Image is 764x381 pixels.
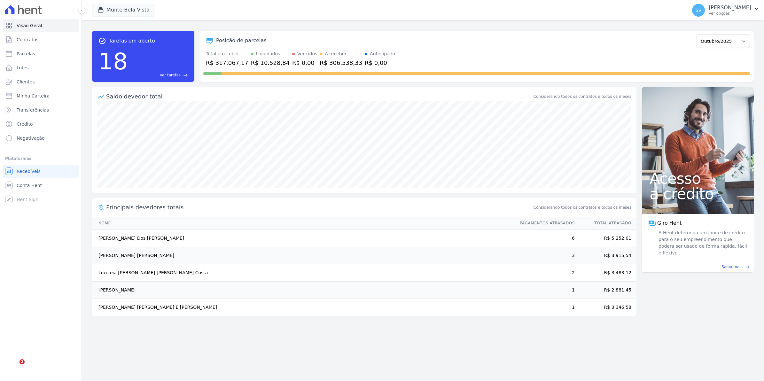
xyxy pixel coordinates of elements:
[514,217,575,230] th: Pagamentos Atrasados
[6,359,22,375] iframe: Intercom live chat
[514,282,575,299] td: 1
[92,230,514,247] td: [PERSON_NAME] Dos [PERSON_NAME]
[534,205,631,210] span: Considerando todos os contratos e todos os meses
[17,182,42,189] span: Conta Hent
[575,247,636,264] td: R$ 3.915,54
[17,107,49,113] span: Transferências
[514,299,575,316] td: 1
[575,217,636,230] th: Total Atrasado
[709,4,751,11] p: [PERSON_NAME]
[3,118,79,130] a: Crédito
[17,65,29,71] span: Lotes
[3,132,79,144] a: Negativação
[98,37,106,45] span: task_alt
[745,265,750,269] span: east
[17,121,33,127] span: Crédito
[370,51,395,57] div: Antecipado
[92,4,155,16] button: Munte Bela Vista
[650,171,746,186] span: Acesso
[17,168,41,175] span: Recebíveis
[130,72,188,78] a: Ver tarefas east
[19,359,25,364] span: 2
[646,264,750,270] a: Saiba mais east
[3,61,79,74] a: Lotes
[160,72,181,78] span: Ver tarefas
[3,75,79,88] a: Clientes
[650,186,746,201] span: a crédito
[251,58,290,67] div: R$ 10.528,84
[575,264,636,282] td: R$ 3.483,12
[514,264,575,282] td: 2
[92,264,514,282] td: Luciceia [PERSON_NAME] [PERSON_NAME] Costa
[320,58,362,67] div: R$ 306.538,33
[17,93,50,99] span: Minha Carteira
[206,58,248,67] div: R$ 317.067,17
[17,135,45,141] span: Negativação
[297,51,317,57] div: Vencidos
[3,165,79,178] a: Recebíveis
[98,45,128,78] div: 18
[3,104,79,116] a: Transferências
[17,51,35,57] span: Parcelas
[365,58,395,67] div: R$ 0,00
[721,264,743,270] span: Saiba mais
[5,155,76,162] div: Plataformas
[575,230,636,247] td: R$ 5.252,01
[92,282,514,299] td: [PERSON_NAME]
[106,203,532,212] span: Principais devedores totais
[709,11,751,16] p: Ver opções
[109,37,155,45] span: Tarefas em aberto
[325,51,347,57] div: A receber
[106,92,532,101] div: Saldo devedor total
[206,51,248,57] div: Total a receber
[17,22,42,29] span: Visão Geral
[3,47,79,60] a: Parcelas
[534,94,631,99] div: Considerando todos os contratos e todos os meses
[3,179,79,192] a: Conta Hent
[92,217,514,230] th: Nome
[183,73,188,78] span: east
[92,299,514,316] td: [PERSON_NAME] [PERSON_NAME] E [PERSON_NAME]
[657,219,682,227] span: Giro Hent
[514,247,575,264] td: 3
[17,79,35,85] span: Clientes
[17,36,38,43] span: Contratos
[575,299,636,316] td: R$ 3.346,58
[514,230,575,247] td: 6
[92,247,514,264] td: [PERSON_NAME] [PERSON_NAME]
[216,37,267,44] div: Posição de parcelas
[657,229,747,256] span: A Hent determina um limite de crédito para o seu empreendimento que poderá ser usado de forma ráp...
[3,33,79,46] a: Contratos
[3,19,79,32] a: Visão Geral
[3,89,79,102] a: Minha Carteira
[687,1,764,19] button: SV [PERSON_NAME] Ver opções
[292,58,317,67] div: R$ 0,00
[696,8,701,12] span: SV
[256,51,280,57] div: Liquidados
[575,282,636,299] td: R$ 2.881,45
